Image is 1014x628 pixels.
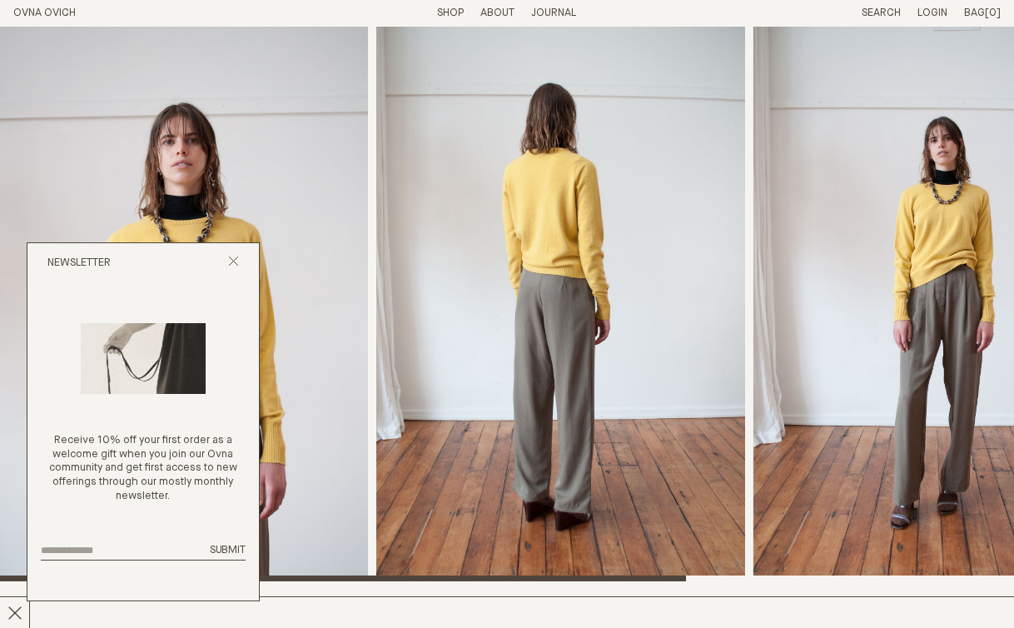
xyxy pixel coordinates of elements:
[437,7,464,18] a: Shop
[985,7,1001,18] span: [0]
[13,595,251,619] h2: Kom Jumper
[210,545,246,556] span: Submit
[917,7,947,18] a: Login
[964,7,985,18] span: Bag
[210,544,246,558] button: Submit
[47,257,111,271] h2: Newsletter
[531,7,576,18] a: Journal
[480,7,514,21] summary: About
[376,27,744,581] img: Kom Jumper
[41,434,246,504] p: Receive 10% off your first order as a welcome gift when you join our Ovna community and get first...
[228,256,239,272] button: Close popup
[862,7,901,18] a: Search
[376,27,744,581] div: 2 / 4
[13,7,76,18] a: Home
